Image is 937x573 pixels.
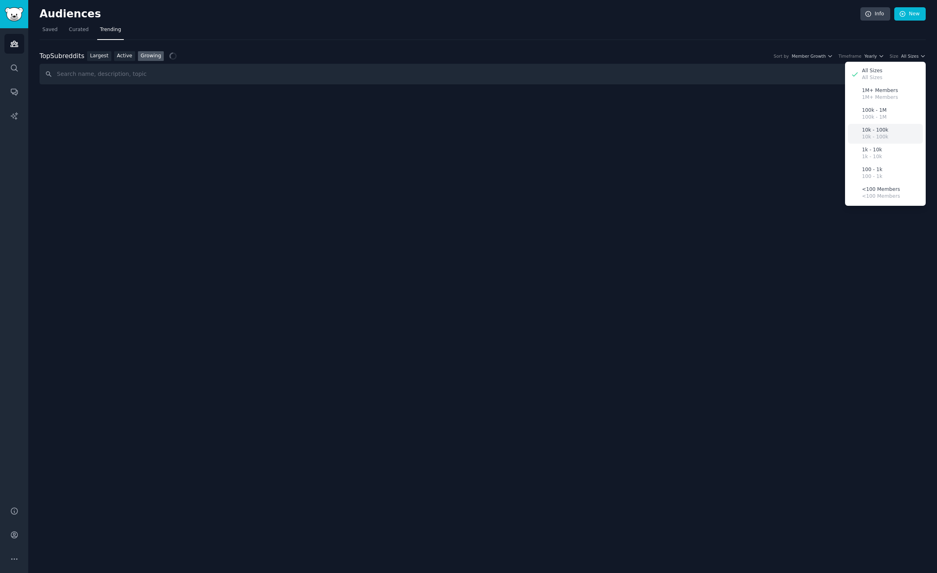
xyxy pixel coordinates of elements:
[862,186,900,193] p: <100 Members
[862,67,883,75] p: All Sizes
[40,8,860,21] h2: Audiences
[862,127,888,134] p: 10k - 100k
[138,51,164,61] a: Growing
[864,53,877,59] span: Yearly
[42,26,58,33] span: Saved
[69,26,89,33] span: Curated
[5,7,23,21] img: GummySearch logo
[862,146,882,154] p: 1k - 10k
[40,51,84,61] div: Top Subreddits
[901,53,926,59] button: All Sizes
[894,7,926,21] a: New
[862,114,887,121] p: 100k - 1M
[40,23,61,40] a: Saved
[862,87,898,94] p: 1M+ Members
[97,23,124,40] a: Trending
[792,53,833,59] button: Member Growth
[114,51,135,61] a: Active
[862,107,887,114] p: 100k - 1M
[862,153,882,161] p: 1k - 10k
[901,53,918,59] span: All Sizes
[862,94,898,101] p: 1M+ Members
[862,74,883,82] p: All Sizes
[839,53,862,59] div: Timeframe
[862,173,882,180] p: 100 - 1k
[862,166,882,174] p: 100 - 1k
[40,64,926,84] input: Search name, description, topic
[890,53,899,59] div: Size
[774,53,789,59] div: Sort by
[87,51,111,61] a: Largest
[864,53,884,59] button: Yearly
[862,134,888,141] p: 10k - 100k
[100,26,121,33] span: Trending
[792,53,826,59] span: Member Growth
[860,7,890,21] a: Info
[66,23,92,40] a: Curated
[862,193,900,200] p: <100 Members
